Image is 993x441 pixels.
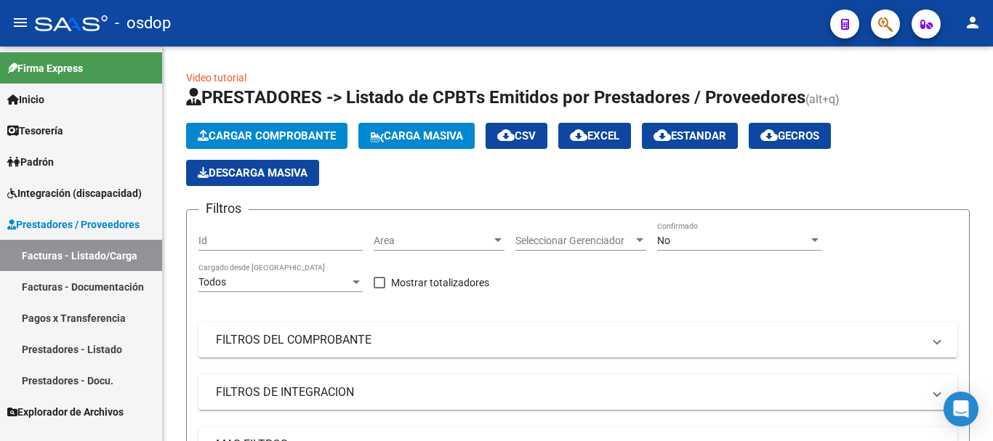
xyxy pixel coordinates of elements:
[186,87,805,108] span: PRESTADORES -> Listado de CPBTs Emitidos por Prestadores / Proveedores
[216,384,922,400] mat-panel-title: FILTROS DE INTEGRACION
[370,129,463,142] span: Carga Masiva
[198,198,249,219] h3: Filtros
[657,235,670,246] span: No
[7,60,83,76] span: Firma Express
[198,375,957,410] mat-expansion-panel-header: FILTROS DE INTEGRACION
[198,129,336,142] span: Cargar Comprobante
[805,92,840,106] span: (alt+q)
[7,123,63,139] span: Tesorería
[391,274,489,291] span: Mostrar totalizadores
[7,92,44,108] span: Inicio
[358,123,475,149] button: Carga Masiva
[198,166,307,179] span: Descarga Masiva
[944,392,978,426] div: Open Intercom Messenger
[186,160,319,186] button: Descarga Masiva
[760,126,778,144] mat-icon: cloud_download
[7,154,54,170] span: Padrón
[515,235,633,247] span: Seleccionar Gerenciador
[374,235,491,247] span: Area
[642,123,738,149] button: Estandar
[570,129,619,142] span: EXCEL
[198,276,226,288] span: Todos
[654,126,671,144] mat-icon: cloud_download
[558,123,631,149] button: EXCEL
[186,160,319,186] app-download-masive: Descarga masiva de comprobantes (adjuntos)
[7,185,142,201] span: Integración (discapacidad)
[186,72,246,84] a: Video tutorial
[7,217,140,232] span: Prestadores / Proveedores
[964,14,981,31] mat-icon: person
[497,129,536,142] span: CSV
[216,332,922,348] mat-panel-title: FILTROS DEL COMPROBANTE
[115,7,171,39] span: - osdop
[497,126,515,144] mat-icon: cloud_download
[654,129,726,142] span: Estandar
[486,123,547,149] button: CSV
[749,123,831,149] button: Gecros
[570,126,587,144] mat-icon: cloud_download
[7,404,124,420] span: Explorador de Archivos
[12,14,29,31] mat-icon: menu
[186,123,347,149] button: Cargar Comprobante
[198,323,957,357] mat-expansion-panel-header: FILTROS DEL COMPROBANTE
[760,129,819,142] span: Gecros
